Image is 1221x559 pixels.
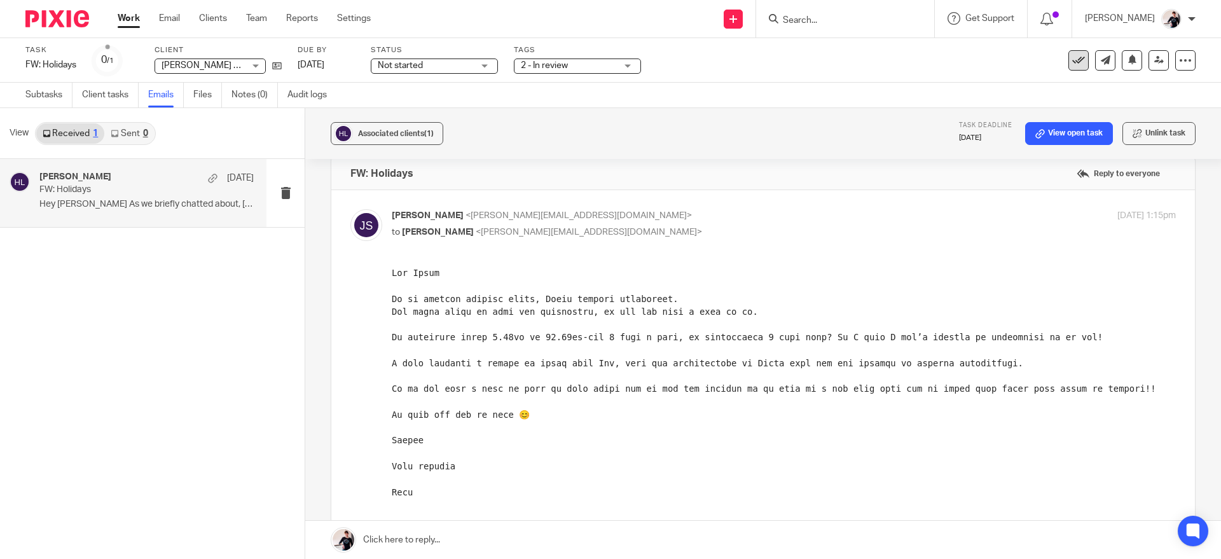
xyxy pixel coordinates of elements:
[514,45,641,55] label: Tags
[159,12,180,25] a: Email
[25,83,72,107] a: Subtasks
[392,228,400,237] span: to
[25,59,76,71] div: FW: Holidays
[162,61,290,70] span: [PERSON_NAME] Wines Limited
[334,124,353,143] img: svg%3E
[424,130,434,137] span: (1)
[378,61,423,70] span: Not started
[25,45,76,55] label: Task
[298,45,355,55] label: Due by
[231,83,278,107] a: Notes (0)
[358,130,434,137] span: Associated clients
[227,172,254,184] p: [DATE]
[148,83,184,107] a: Emails
[10,127,29,140] span: View
[959,122,1012,128] span: Task deadline
[782,15,896,27] input: Search
[350,209,382,241] img: svg%3E
[1122,122,1196,145] button: Unlink task
[143,129,148,138] div: 0
[286,12,318,25] a: Reports
[25,10,89,27] img: Pixie
[155,45,282,55] label: Client
[246,12,267,25] a: Team
[521,61,568,70] span: 2 - In review
[965,14,1014,23] span: Get Support
[1073,164,1163,183] label: Reply to everyone
[39,199,254,210] p: Hey [PERSON_NAME] As we briefly chatted about, [PERSON_NAME]...
[298,60,324,69] span: [DATE]
[10,172,30,192] img: svg%3E
[1161,9,1182,29] img: AV307615.jpg
[193,83,222,107] a: Files
[39,184,211,195] p: FW: Holidays
[1025,122,1113,145] a: View open task
[82,83,139,107] a: Client tasks
[104,123,154,144] a: Sent0
[331,122,443,145] button: Associated clients(1)
[466,211,692,220] span: <[PERSON_NAME][EMAIL_ADDRESS][DOMAIN_NAME]>
[118,12,140,25] a: Work
[39,172,111,183] h4: [PERSON_NAME]
[107,57,114,64] small: /1
[959,133,1012,143] p: [DATE]
[476,228,702,237] span: <[PERSON_NAME][EMAIL_ADDRESS][DOMAIN_NAME]>
[392,211,464,220] span: [PERSON_NAME]
[36,123,104,144] a: Received1
[93,129,98,138] div: 1
[199,12,227,25] a: Clients
[402,228,474,237] span: [PERSON_NAME]
[1117,209,1176,223] p: [DATE] 1:15pm
[287,83,336,107] a: Audit logs
[337,12,371,25] a: Settings
[101,53,114,67] div: 0
[371,45,498,55] label: Status
[350,167,413,180] h4: FW: Holidays
[1085,12,1155,25] p: [PERSON_NAME]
